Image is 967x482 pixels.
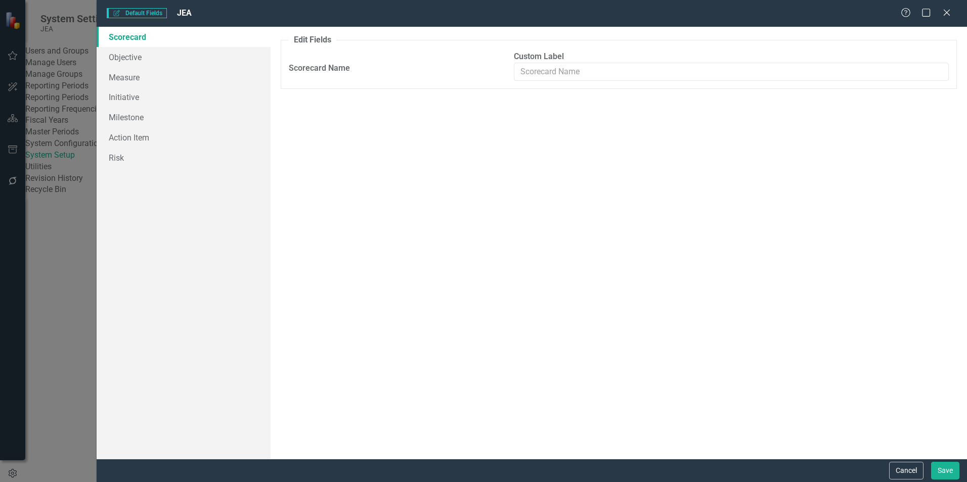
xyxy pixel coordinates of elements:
[889,462,924,479] button: Cancel
[514,52,564,61] strong: Custom Label
[97,27,271,47] a: Scorecard
[97,127,271,148] a: Action Item
[931,462,959,479] button: Save
[289,63,350,73] strong: Scorecard Name
[97,47,271,67] a: Objective
[107,8,166,18] span: Default Fields
[97,67,271,87] a: Measure
[97,87,271,107] a: Initiative
[177,8,192,18] span: JEA
[289,34,336,46] legend: Edit Fields
[97,107,271,127] a: Milestone
[514,63,949,81] input: Scorecard Name
[97,148,271,168] a: Risk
